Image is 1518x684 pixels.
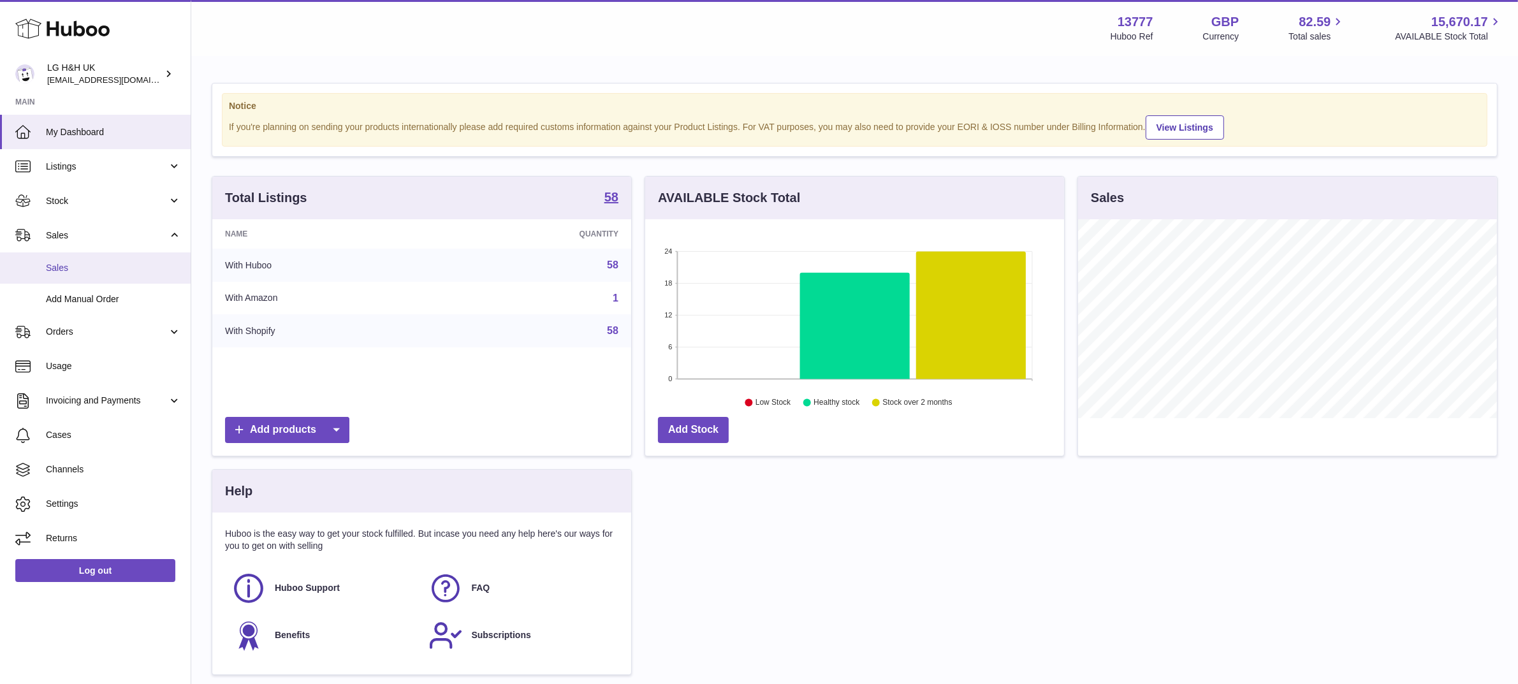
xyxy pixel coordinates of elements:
text: Healthy stock [814,398,860,407]
text: Low Stock [755,398,791,407]
span: Invoicing and Payments [46,395,168,407]
th: Quantity [442,219,631,249]
h3: AVAILABLE Stock Total [658,189,800,207]
span: Add Manual Order [46,293,181,305]
span: Total sales [1288,31,1345,43]
text: 24 [664,247,672,255]
h3: Total Listings [225,189,307,207]
div: Huboo Ref [1111,31,1153,43]
a: 1 [613,293,618,303]
span: Huboo Support [275,582,340,594]
a: 58 [604,191,618,206]
span: AVAILABLE Stock Total [1395,31,1503,43]
div: LG H&H UK [47,62,162,86]
span: Stock [46,195,168,207]
a: 58 [607,325,618,336]
strong: Notice [229,100,1480,112]
span: FAQ [472,582,490,594]
span: Channels [46,463,181,476]
a: View Listings [1146,115,1224,140]
span: 15,670.17 [1431,13,1488,31]
td: With Amazon [212,282,442,315]
span: Sales [46,229,168,242]
strong: 13777 [1118,13,1153,31]
text: 18 [664,279,672,287]
strong: 58 [604,191,618,203]
a: Add Stock [658,417,729,443]
text: 0 [668,375,672,382]
span: My Dashboard [46,126,181,138]
a: 58 [607,259,618,270]
td: With Huboo [212,249,442,282]
a: Huboo Support [231,571,416,606]
div: Currency [1203,31,1239,43]
a: 82.59 Total sales [1288,13,1345,43]
text: 12 [664,311,672,319]
span: Listings [46,161,168,173]
span: Cases [46,429,181,441]
a: Benefits [231,618,416,653]
a: 15,670.17 AVAILABLE Stock Total [1395,13,1503,43]
h3: Sales [1091,189,1124,207]
span: 82.59 [1299,13,1331,31]
span: Returns [46,532,181,544]
span: Subscriptions [472,629,531,641]
span: [EMAIL_ADDRESS][DOMAIN_NAME] [47,75,187,85]
text: Stock over 2 months [882,398,952,407]
div: If you're planning on sending your products internationally please add required customs informati... [229,113,1480,140]
a: FAQ [428,571,613,606]
img: veechen@lghnh.co.uk [15,64,34,84]
span: Settings [46,498,181,510]
text: 6 [668,343,672,351]
strong: GBP [1211,13,1239,31]
span: Orders [46,326,168,338]
a: Log out [15,559,175,582]
a: Add products [225,417,349,443]
td: With Shopify [212,314,442,347]
th: Name [212,219,442,249]
span: Sales [46,262,181,274]
span: Usage [46,360,181,372]
a: Subscriptions [428,618,613,653]
span: Benefits [275,629,310,641]
h3: Help [225,483,252,500]
p: Huboo is the easy way to get your stock fulfilled. But incase you need any help here's our ways f... [225,528,618,552]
